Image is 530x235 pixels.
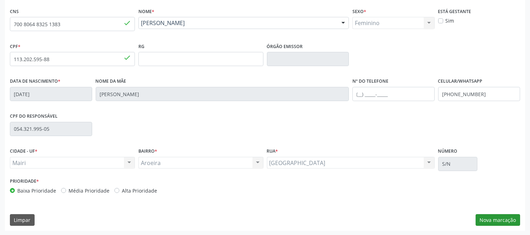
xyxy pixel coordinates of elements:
[17,187,56,194] label: Baixa Prioridade
[438,6,471,17] label: Está gestante
[10,41,20,52] label: CPF
[438,87,520,101] input: (__) _____-_____
[10,146,37,157] label: CIDADE - UF
[10,122,92,136] input: ___.___.___-__
[122,187,157,194] label: Alta Prioridade
[138,6,154,17] label: Nome
[352,76,388,87] label: Nº do Telefone
[138,41,144,52] label: RG
[10,111,58,122] label: CPF do responsável
[138,146,157,157] label: BAIRRO
[476,214,520,226] button: Nova marcação
[141,19,334,27] span: [PERSON_NAME]
[123,19,131,27] span: done
[352,87,435,101] input: (__) _____-_____
[438,76,483,87] label: Celular/WhatsApp
[69,187,109,194] label: Média Prioridade
[267,41,303,52] label: Órgão emissor
[96,76,126,87] label: Nome da mãe
[10,76,60,87] label: Data de nascimento
[352,6,366,17] label: Sexo
[446,17,454,24] label: Sim
[10,176,39,187] label: Prioridade
[10,6,19,17] label: CNS
[267,146,278,157] label: Rua
[438,146,458,157] label: Número
[123,54,131,61] span: done
[10,87,92,101] input: __/__/____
